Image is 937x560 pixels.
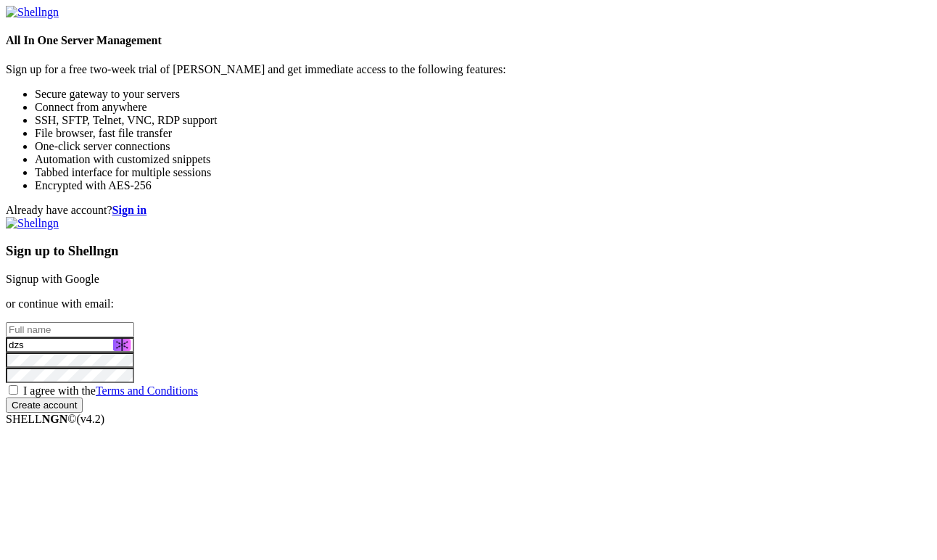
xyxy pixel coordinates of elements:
input: I agree with theTerms and Conditions [9,385,18,395]
li: Encrypted with AES-256 [35,179,931,192]
li: Secure gateway to your servers [35,88,931,101]
li: Tabbed interface for multiple sessions [35,166,931,179]
a: Sign in [112,204,147,216]
b: NGN [42,413,68,425]
img: Shellngn [6,6,59,19]
span: 4.2.0 [77,413,105,425]
img: Shellngn [6,217,59,230]
p: or continue with email: [6,297,931,310]
input: Full name [6,322,134,337]
div: Already have account? [6,204,931,217]
li: Automation with customized snippets [35,153,931,166]
li: File browser, fast file transfer [35,127,931,140]
li: Connect from anywhere [35,101,931,114]
h3: Sign up to Shellngn [6,243,931,259]
input: Create account [6,398,83,413]
a: Terms and Conditions [96,384,198,397]
p: Sign up for a free two-week trial of [PERSON_NAME] and get immediate access to the following feat... [6,63,931,76]
h4: All In One Server Management [6,34,931,47]
li: One-click server connections [35,140,931,153]
a: Signup with Google [6,273,99,285]
li: SSH, SFTP, Telnet, VNC, RDP support [35,114,931,127]
input: Email address [6,337,134,353]
span: SHELL © [6,413,104,425]
span: I agree with the [23,384,198,397]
